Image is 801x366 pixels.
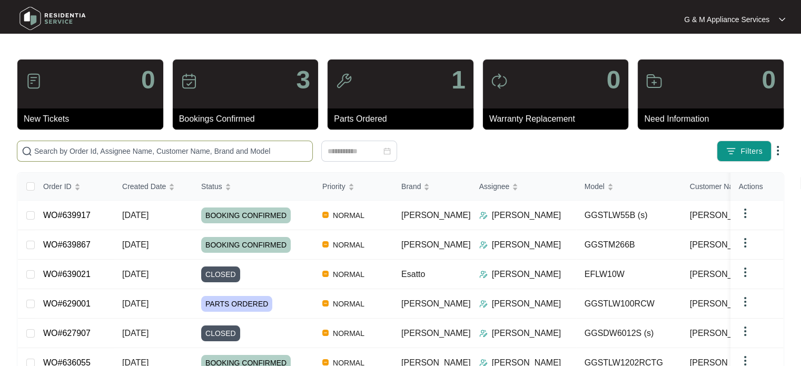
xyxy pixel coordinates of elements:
button: filter iconFilters [717,141,772,162]
th: Created Date [114,173,193,201]
p: Parts Ordered [334,113,473,125]
th: Status [193,173,314,201]
span: Brand [401,181,421,192]
span: [PERSON_NAME] [401,240,471,249]
img: Vercel Logo [322,241,329,248]
img: icon [25,73,42,90]
th: Customer Name [681,173,787,201]
span: CLOSED [201,325,240,341]
span: [PERSON_NAME] [401,329,471,338]
span: [PERSON_NAME] [690,239,759,251]
img: Vercel Logo [322,300,329,306]
img: icon [181,73,197,90]
p: [PERSON_NAME] [492,298,561,310]
td: GGSDW6012S (s) [576,319,681,348]
p: [PERSON_NAME] [492,239,561,251]
span: [PERSON_NAME] [401,211,471,220]
span: NORMAL [329,327,369,340]
p: [PERSON_NAME] [492,268,561,281]
p: [PERSON_NAME] [492,327,561,340]
img: residentia service logo [16,3,90,34]
th: Actions [730,173,783,201]
img: dropdown arrow [739,207,751,220]
img: icon [491,73,508,90]
a: WO#627907 [43,329,91,338]
p: New Tickets [24,113,163,125]
span: NORMAL [329,239,369,251]
img: icon [335,73,352,90]
img: Assigner Icon [479,300,488,308]
a: WO#639917 [43,211,91,220]
span: Priority [322,181,345,192]
span: [DATE] [122,211,149,220]
span: BOOKING CONFIRMED [201,237,291,253]
img: Vercel Logo [322,359,329,365]
img: icon [646,73,662,90]
p: Warranty Replacement [489,113,629,125]
p: 0 [141,67,155,93]
span: [PERSON_NAME] [690,298,759,310]
p: 0 [607,67,621,93]
p: 3 [296,67,310,93]
th: Priority [314,173,393,201]
img: Vercel Logo [322,212,329,218]
img: filter icon [726,146,736,156]
span: BOOKING CONFIRMED [201,207,291,223]
img: Assigner Icon [479,329,488,338]
img: Assigner Icon [479,241,488,249]
p: Need Information [644,113,784,125]
p: 1 [451,67,466,93]
th: Order ID [35,173,114,201]
p: G & M Appliance Services [684,14,769,25]
img: search-icon [22,146,32,156]
p: Bookings Confirmed [179,113,319,125]
img: Vercel Logo [322,271,329,277]
td: GGSTLW55B (s) [576,201,681,230]
span: Esatto [401,270,425,279]
img: Vercel Logo [322,330,329,336]
span: NORMAL [329,268,369,281]
span: Order ID [43,181,72,192]
img: dropdown arrow [779,17,785,22]
td: GGSTLW100RCW [576,289,681,319]
img: Assigner Icon [479,211,488,220]
img: dropdown arrow [739,325,751,338]
span: [PERSON_NAME] [690,209,759,222]
img: dropdown arrow [772,144,784,157]
span: [DATE] [122,270,149,279]
span: Assignee [479,181,510,192]
img: dropdown arrow [739,266,751,279]
span: NORMAL [329,209,369,222]
span: Filters [740,146,763,157]
th: Model [576,173,681,201]
th: Assignee [471,173,576,201]
span: [DATE] [122,240,149,249]
span: [PERSON_NAME]... [690,268,766,281]
p: [PERSON_NAME] [492,209,561,222]
span: [DATE] [122,299,149,308]
th: Brand [393,173,471,201]
a: WO#639021 [43,270,91,279]
span: Status [201,181,222,192]
span: Model [585,181,605,192]
input: Search by Order Id, Assignee Name, Customer Name, Brand and Model [34,145,308,157]
a: WO#639867 [43,240,91,249]
img: dropdown arrow [739,295,751,308]
span: [DATE] [122,329,149,338]
a: WO#629001 [43,299,91,308]
span: Created Date [122,181,166,192]
p: 0 [762,67,776,93]
span: [PERSON_NAME] [690,327,759,340]
td: GGSTM266B [576,230,681,260]
span: Customer Name [690,181,744,192]
td: EFLW10W [576,260,681,289]
img: Assigner Icon [479,270,488,279]
span: [PERSON_NAME] [401,299,471,308]
img: dropdown arrow [739,236,751,249]
span: PARTS ORDERED [201,296,272,312]
span: NORMAL [329,298,369,310]
span: CLOSED [201,266,240,282]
